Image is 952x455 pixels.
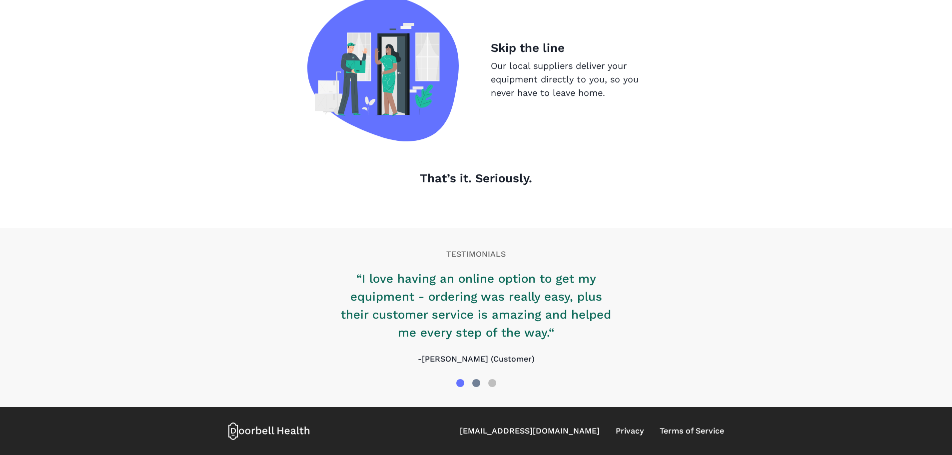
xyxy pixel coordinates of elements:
[336,270,616,342] p: “I love having an online option to get my equipment - ordering was really easy, plus their custom...
[228,248,724,260] p: TESTIMONIALS
[336,353,616,365] p: -[PERSON_NAME] (Customer)
[616,425,644,437] a: Privacy
[660,425,724,437] a: Terms of Service
[228,169,724,187] p: That’s it. Seriously.
[460,425,600,437] a: [EMAIL_ADDRESS][DOMAIN_NAME]
[491,59,645,99] p: Our local suppliers deliver your equipment directly to you, so you never have to leave home.
[491,39,645,57] p: Skip the line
